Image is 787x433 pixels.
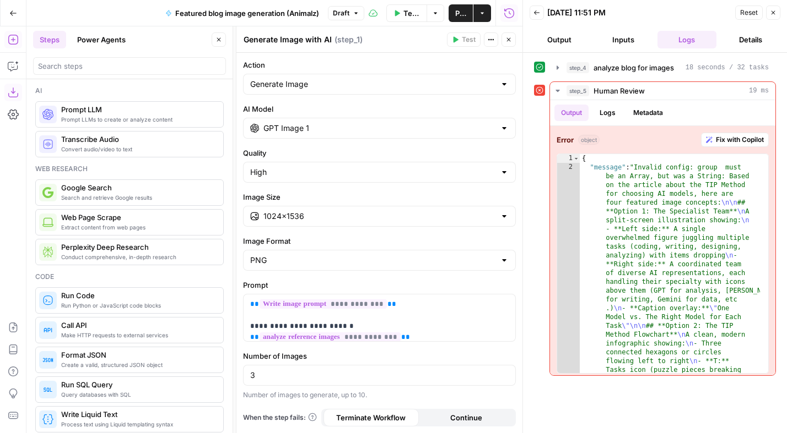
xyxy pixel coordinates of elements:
[61,104,214,115] span: Prompt LLM
[61,290,214,301] span: Run Code
[550,82,775,100] button: 19 ms
[386,4,427,22] button: Test Workflow
[557,154,580,163] div: 1
[243,390,516,400] div: Number of images to generate, up to 10.
[175,8,319,19] span: Featured blog image generation (Animalz)
[61,409,214,420] span: Write Liquid Text
[61,360,214,369] span: Create a valid, structured JSON object
[61,223,214,232] span: Extract content from web pages
[721,31,780,48] button: Details
[38,61,221,72] input: Search steps
[550,100,775,375] div: 19 ms
[578,135,600,145] span: object
[716,135,764,145] span: Fix with Copilot
[61,331,214,339] span: Make HTTP requests to external services
[61,320,214,331] span: Call API
[243,103,516,114] label: AI Model
[462,35,476,45] span: Test
[250,255,495,266] input: PNG
[263,123,495,134] input: Select a model
[35,164,224,174] div: Web research
[33,31,66,48] button: Steps
[594,31,653,48] button: Inputs
[573,154,579,163] span: Toggle code folding, rows 1 through 4
[35,272,224,282] div: Code
[740,8,758,18] span: Reset
[61,242,214,253] span: Perplexity Deep Research
[657,31,717,48] button: Logs
[61,379,214,390] span: Run SQL Query
[61,115,214,124] span: Prompt LLMs to create or analyze content
[61,193,214,202] span: Search and retrieve Google results
[61,182,214,193] span: Google Search
[328,6,364,20] button: Draft
[243,59,516,70] label: Action
[61,212,214,223] span: Web Page Scrape
[333,8,349,18] span: Draft
[567,62,589,73] span: step_4
[243,191,516,202] label: Image Size
[749,86,769,96] span: 19 ms
[594,62,674,73] span: analyze blog for images
[530,31,589,48] button: Output
[243,350,516,361] label: Number of Images
[455,8,466,19] span: Publish
[243,413,317,423] a: When the step fails:
[594,85,645,96] span: Human Review
[701,133,769,147] button: Fix with Copilot
[735,6,763,20] button: Reset
[250,79,495,90] input: Generate Image
[336,412,406,423] span: Terminate Workflow
[61,349,214,360] span: Format JSON
[450,412,482,423] span: Continue
[567,85,589,96] span: step_5
[250,167,495,178] input: High
[263,211,495,222] input: 1024×1536
[403,8,421,19] span: Test Workflow
[61,134,214,145] span: Transcribe Audio
[35,86,224,96] div: Ai
[61,301,214,310] span: Run Python or JavaScript code blocks
[244,34,332,45] textarea: Generate Image with AI
[554,105,589,121] button: Output
[447,32,481,47] button: Test
[593,105,622,121] button: Logs
[61,145,214,154] span: Convert audio/video to text
[627,105,670,121] button: Metadata
[449,4,473,22] button: Publish
[550,59,775,76] button: 18 seconds / 32 tasks
[243,279,516,291] label: Prompt
[335,34,363,45] span: ( step_1 )
[71,31,132,48] button: Power Agents
[61,253,214,261] span: Conduct comprehensive, in-depth research
[686,63,769,73] span: 18 seconds / 32 tasks
[61,420,214,429] span: Process text using Liquid templating syntax
[243,235,516,246] label: Image Format
[61,390,214,399] span: Query databases with SQL
[243,147,516,158] label: Quality
[557,134,574,145] strong: Error
[419,409,514,426] button: Continue
[159,4,326,22] button: Featured blog image generation (Animalz)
